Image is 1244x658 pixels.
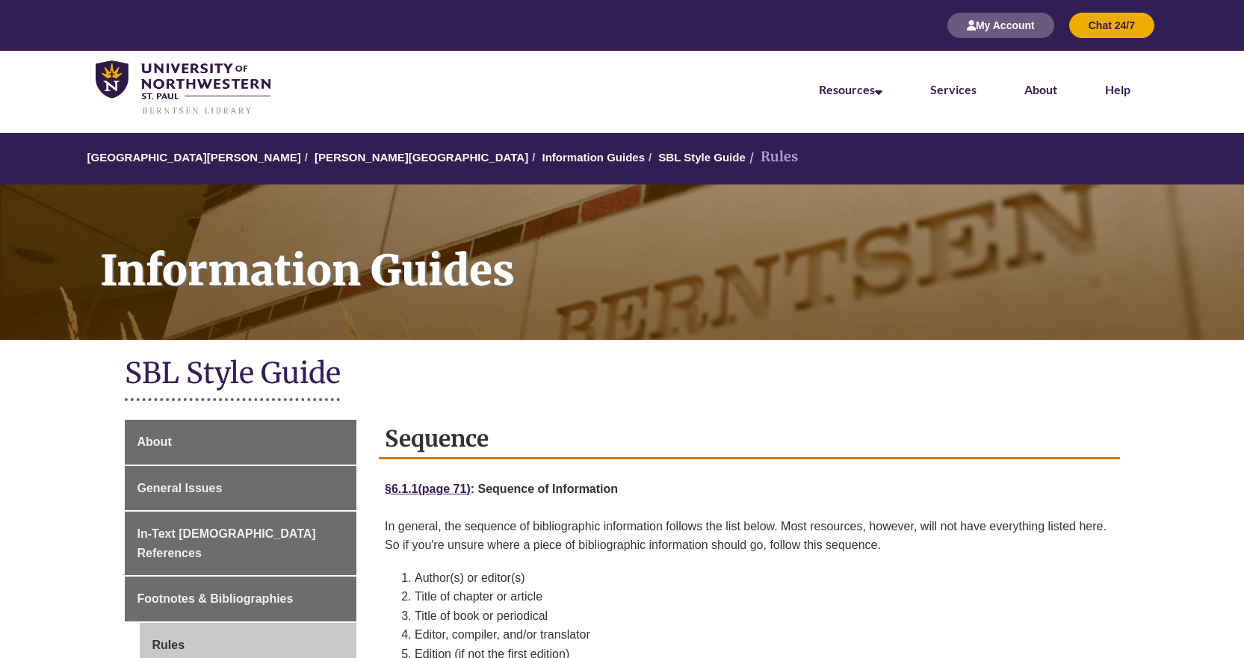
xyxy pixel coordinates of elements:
[125,577,357,621] a: Footnotes & Bibliographies
[84,184,1244,320] h1: Information Guides
[125,420,357,465] a: About
[315,151,528,164] a: [PERSON_NAME][GEOGRAPHIC_DATA]
[947,13,1054,38] button: My Account
[763,538,880,551] span: , follow this sequence.
[542,151,645,164] a: Information Guides
[137,592,294,605] span: Footnotes & Bibliographies
[415,587,1114,606] li: Title of chapter or article
[403,538,763,551] span: if you're unsure where a piece of bibliographic information should go
[137,482,223,494] span: General Issues
[385,512,1114,561] p: In general, the sequence of bibliographic information follows the list below. Most resources, how...
[930,82,977,96] a: Services
[137,435,172,448] span: About
[385,482,418,495] a: §6.1.1
[415,625,1114,645] li: Editor, compiler, and/or translator
[415,606,1114,626] li: Title of book or periodical
[658,151,745,164] a: SBL Style Guide
[125,355,1120,394] h1: SBL Style Guide
[87,151,301,164] a: [GEOGRAPHIC_DATA][PERSON_NAME]
[125,512,357,575] a: In-Text [DEMOGRAPHIC_DATA] References
[418,482,618,495] strong: : Sequence of Information
[96,60,270,116] img: UNWSP Library Logo
[1069,19,1154,31] a: Chat 24/7
[746,146,798,168] li: Rules
[379,420,1120,459] h2: Sequence
[415,568,1114,588] li: Author(s) or editor(s)
[125,466,357,511] a: General Issues
[947,19,1054,31] a: My Account
[418,482,470,495] a: (page 71)
[1105,82,1130,96] a: Help
[1024,82,1057,96] a: About
[1069,13,1154,38] button: Chat 24/7
[819,82,882,96] a: Resources
[137,527,316,559] span: In-Text [DEMOGRAPHIC_DATA] References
